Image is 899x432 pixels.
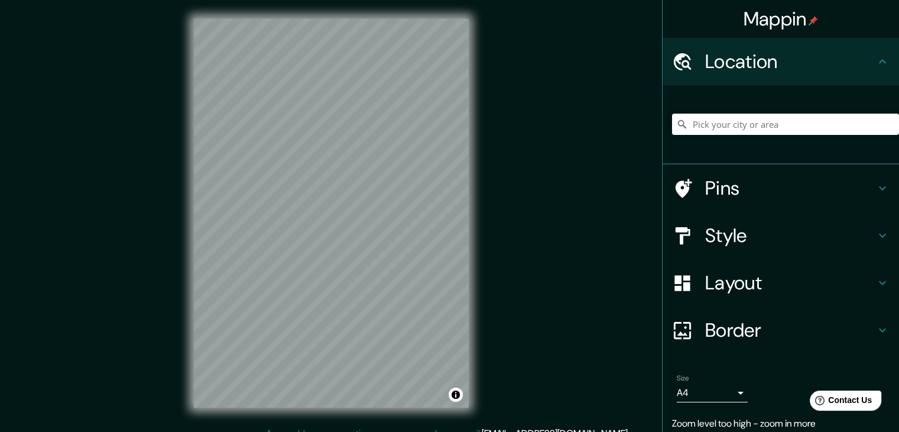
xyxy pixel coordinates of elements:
h4: Border [705,318,875,342]
h4: Mappin [744,7,819,31]
h4: Location [705,50,875,73]
img: pin-icon.png [809,16,818,25]
canvas: Map [194,19,469,408]
div: A4 [677,383,748,402]
div: Layout [663,259,899,307]
h4: Layout [705,271,875,295]
div: Pins [663,165,899,212]
div: Style [663,212,899,259]
div: Location [663,38,899,85]
button: Toggle attribution [449,388,463,402]
h4: Pins [705,176,875,200]
input: Pick your city or area [672,114,899,135]
label: Size [677,373,689,383]
div: Border [663,307,899,354]
p: Zoom level too high - zoom in more [672,417,890,431]
iframe: Help widget launcher [794,386,886,419]
h4: Style [705,224,875,247]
